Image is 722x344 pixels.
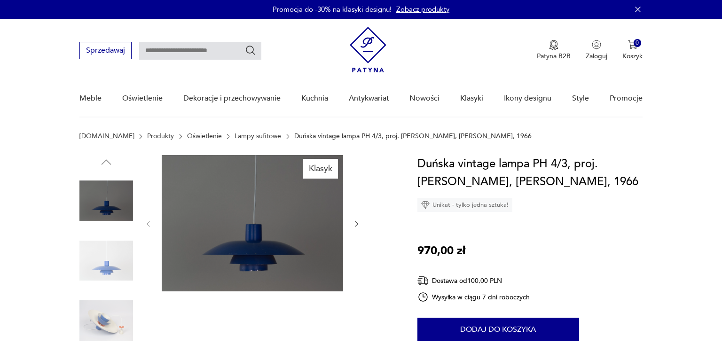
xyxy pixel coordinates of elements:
[572,80,589,117] a: Style
[273,5,392,14] p: Promocja do -30% na klasyki designu!
[79,133,134,140] a: [DOMAIN_NAME]
[122,80,163,117] a: Oświetlenie
[187,133,222,140] a: Oświetlenie
[79,174,133,227] img: Zdjęcie produktu Duńska vintage lampa PH 4/3, proj. Poul Henningsen, Louis Poulsen, 1966
[417,242,465,260] p: 970,00 zł
[417,275,530,287] div: Dostawa od 100,00 PLN
[417,155,643,191] h1: Duńska vintage lampa PH 4/3, proj. [PERSON_NAME], [PERSON_NAME], 1966
[79,42,132,59] button: Sprzedawaj
[549,40,558,50] img: Ikona medalu
[537,40,571,61] button: Patyna B2B
[586,52,607,61] p: Zaloguj
[147,133,174,140] a: Produkty
[409,80,439,117] a: Nowości
[537,40,571,61] a: Ikona medaluPatyna B2B
[183,80,281,117] a: Dekoracje i przechowywanie
[504,80,551,117] a: Ikony designu
[417,291,530,303] div: Wysyłka w ciągu 7 dni roboczych
[245,45,256,56] button: Szukaj
[634,39,642,47] div: 0
[79,80,102,117] a: Meble
[628,40,637,49] img: Ikona koszyka
[162,155,343,291] img: Zdjęcie produktu Duńska vintage lampa PH 4/3, proj. Poul Henningsen, Louis Poulsen, 1966
[301,80,328,117] a: Kuchnia
[350,27,386,72] img: Patyna - sklep z meblami i dekoracjami vintage
[79,48,132,55] a: Sprzedawaj
[586,40,607,61] button: Zaloguj
[622,40,643,61] button: 0Koszyk
[417,318,579,341] button: Dodaj do koszyka
[537,52,571,61] p: Patyna B2B
[592,40,601,49] img: Ikonka użytkownika
[235,133,281,140] a: Lampy sufitowe
[421,201,430,209] img: Ikona diamentu
[610,80,643,117] a: Promocje
[460,80,483,117] a: Klasyki
[396,5,449,14] a: Zobacz produkty
[622,52,643,61] p: Koszyk
[417,275,429,287] img: Ikona dostawy
[349,80,389,117] a: Antykwariat
[294,133,532,140] p: Duńska vintage lampa PH 4/3, proj. [PERSON_NAME], [PERSON_NAME], 1966
[417,198,512,212] div: Unikat - tylko jedna sztuka!
[79,234,133,288] img: Zdjęcie produktu Duńska vintage lampa PH 4/3, proj. Poul Henningsen, Louis Poulsen, 1966
[303,159,338,179] div: Klasyk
